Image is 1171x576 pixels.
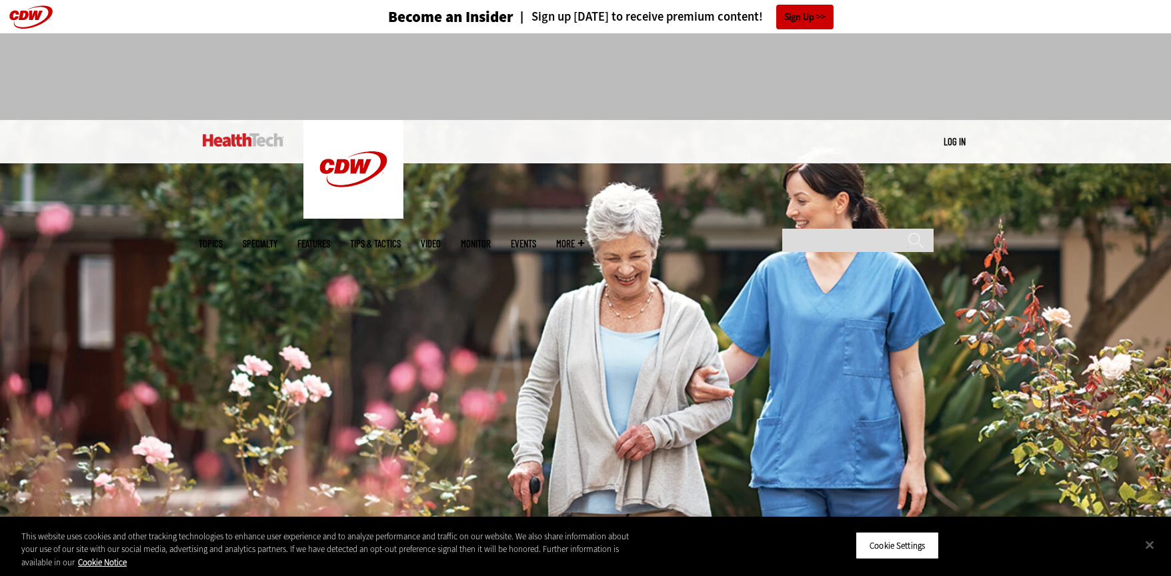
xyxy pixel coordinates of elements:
[303,208,403,222] a: CDW
[243,239,277,249] span: Specialty
[513,11,763,23] a: Sign up [DATE] to receive premium content!
[350,239,401,249] a: Tips & Tactics
[203,133,283,147] img: Home
[856,531,939,559] button: Cookie Settings
[776,5,834,29] a: Sign Up
[21,530,644,569] div: This website uses cookies and other tracking technologies to enhance user experience and to analy...
[297,239,330,249] a: Features
[338,9,513,25] a: Become an Insider
[199,239,223,249] span: Topics
[421,239,441,249] a: Video
[944,135,966,149] div: User menu
[1135,530,1164,559] button: Close
[303,120,403,219] img: Home
[343,47,828,107] iframe: advertisement
[78,557,127,568] a: More information about your privacy
[556,239,584,249] span: More
[461,239,491,249] a: MonITor
[944,135,966,147] a: Log in
[511,239,536,249] a: Events
[388,9,513,25] h3: Become an Insider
